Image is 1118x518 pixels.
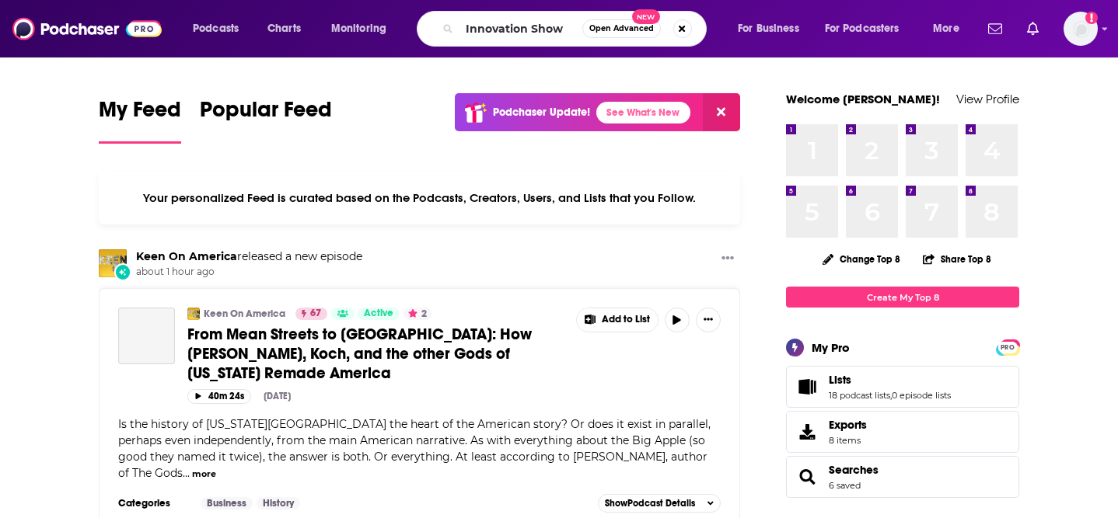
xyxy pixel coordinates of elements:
a: Lists [791,376,823,398]
div: My Pro [812,340,850,355]
button: open menu [182,16,259,41]
a: Active [358,308,400,320]
span: Add to List [602,314,650,325]
img: Keen On America [99,249,127,277]
button: Show More Button [577,308,658,332]
span: Podcasts [193,18,239,40]
button: Show More Button [696,308,721,332]
img: Podchaser - Follow, Share and Rate Podcasts [12,14,162,43]
span: More [933,18,959,40]
span: Monitoring [331,18,386,40]
a: Keen On America [204,308,285,320]
p: Podchaser Update! [493,106,590,119]
span: From Mean Streets to [GEOGRAPHIC_DATA]: How [PERSON_NAME], Koch, and the other Gods of [US_STATE]... [187,325,532,383]
span: Searches [786,456,1019,498]
a: 18 podcast lists [829,390,890,401]
a: View Profile [956,92,1019,106]
button: more [192,468,216,481]
button: Show profile menu [1064,12,1098,46]
button: open menu [815,16,922,41]
span: Charts [267,18,301,40]
button: ShowPodcast Details [598,494,721,513]
span: , [890,390,892,401]
span: Open Advanced [589,25,654,33]
button: 2 [404,308,431,320]
a: Exports [786,411,1019,453]
span: PRO [998,342,1017,353]
span: For Podcasters [825,18,900,40]
span: New [632,9,660,24]
a: Lists [829,373,951,387]
span: Lists [786,366,1019,408]
span: about 1 hour ago [136,266,362,279]
a: 0 episode lists [892,390,951,401]
a: Searches [829,463,879,477]
a: From Mean Streets to Wall Street: How Trump, Koch, and the other Gods of New York Remade America [118,308,175,364]
button: Open AdvancedNew [582,19,661,38]
span: 67 [310,306,321,322]
span: Is the history of [US_STATE][GEOGRAPHIC_DATA] the heart of the American story? Or does it exist i... [118,417,711,480]
a: Keen On America [136,249,237,263]
a: PRO [998,341,1017,353]
span: Active [364,306,393,322]
a: 67 [295,308,327,320]
span: Show Podcast Details [605,498,695,509]
span: Logged in as megcassidy [1064,12,1098,46]
span: Lists [829,373,851,387]
span: Exports [829,418,867,432]
a: Show notifications dropdown [1021,16,1045,42]
button: open menu [727,16,819,41]
a: History [257,497,300,509]
h3: Categories [118,497,188,509]
a: 6 saved [829,480,861,491]
button: Change Top 8 [813,249,910,269]
img: Keen On America [187,308,200,320]
a: Charts [257,16,310,41]
span: Popular Feed [200,96,332,132]
a: My Feed [99,96,181,144]
div: Search podcasts, credits, & more... [431,11,721,47]
button: Show More Button [715,249,740,269]
span: ... [183,466,190,480]
a: Create My Top 8 [786,287,1019,308]
div: Your personalized Feed is curated based on the Podcasts, Creators, Users, and Lists that you Follow. [99,172,740,224]
a: Business [201,497,253,509]
a: Welcome [PERSON_NAME]! [786,92,940,106]
h3: released a new episode [136,249,362,264]
div: [DATE] [264,391,291,402]
span: For Business [738,18,799,40]
a: From Mean Streets to [GEOGRAPHIC_DATA]: How [PERSON_NAME], Koch, and the other Gods of [US_STATE]... [187,325,565,383]
a: Popular Feed [200,96,332,144]
input: Search podcasts, credits, & more... [459,16,582,41]
button: open menu [922,16,979,41]
img: User Profile [1064,12,1098,46]
a: Show notifications dropdown [982,16,1008,42]
span: Exports [791,421,823,443]
a: Searches [791,466,823,488]
span: My Feed [99,96,181,132]
button: 40m 24s [187,389,251,404]
span: 8 items [829,435,867,446]
button: Share Top 8 [922,244,992,274]
svg: Add a profile image [1085,12,1098,24]
a: See What's New [596,102,690,123]
button: open menu [320,16,407,41]
div: New Episode [114,263,131,280]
